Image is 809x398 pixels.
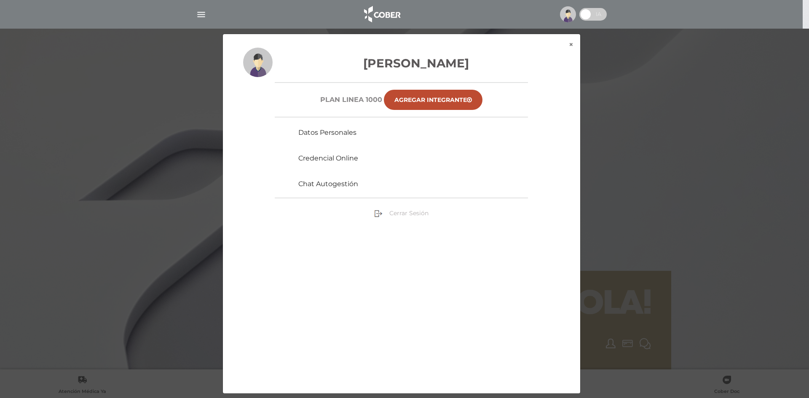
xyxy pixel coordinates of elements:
[562,34,580,55] button: ×
[298,180,358,188] a: Chat Autogestión
[196,9,206,20] img: Cober_menu-lines-white.svg
[298,154,358,162] a: Credencial Online
[298,128,356,136] a: Datos Personales
[374,209,429,216] a: Cerrar Sesión
[320,96,382,104] h6: Plan Linea 1000
[243,48,273,77] img: profile-placeholder.svg
[374,209,383,218] img: sign-out.png
[359,4,404,24] img: logo_cober_home-white.png
[243,54,560,72] h3: [PERSON_NAME]
[389,209,429,217] span: Cerrar Sesión
[560,6,576,22] img: profile-placeholder.svg
[384,90,482,110] a: Agregar Integrante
